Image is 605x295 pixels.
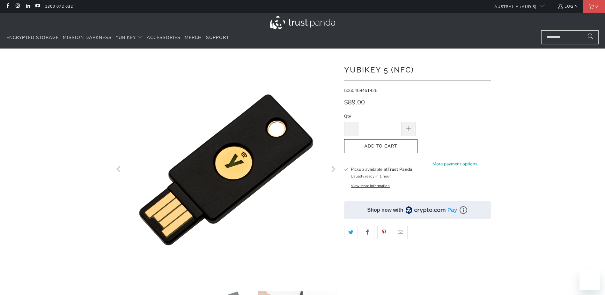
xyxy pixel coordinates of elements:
[328,58,338,282] button: Next
[63,30,112,45] a: Mission Darkness
[15,4,20,9] a: Trust Panda Australia on Instagram
[583,30,599,44] button: Search
[344,98,365,107] span: $89.00
[394,226,408,239] a: Email this to a friend
[63,34,112,41] span: Mission Darkness
[114,58,124,282] button: Previous
[387,166,412,172] b: Trust Panda
[361,226,374,239] a: Share this on Facebook
[419,161,491,168] a: More payment options
[185,30,202,45] a: Merch
[344,63,491,76] h1: YubiKey 5 (NFC)
[351,183,390,188] button: View store information
[6,30,229,45] nav: Translation missing: en.navigation.header.main_nav
[344,87,377,94] span: 5060408461426
[5,4,10,9] a: Trust Panda Australia on Facebook
[6,30,59,45] a: Encrypted Storage
[270,16,335,29] img: Trust Panda Australia
[377,226,391,239] a: Share this on Pinterest
[344,226,358,239] a: Share this on Twitter
[206,34,229,41] span: Support
[579,269,600,290] iframe: Button to launch messaging window
[116,34,136,41] span: YubiKey
[114,58,338,282] a: YubiKey 5 (NFC) - Trust Panda
[344,113,416,120] label: Qty
[147,34,181,41] span: Accessories
[147,30,181,45] a: Accessories
[351,166,412,173] h3: Pickup available at
[367,207,403,214] div: Shop now with
[45,3,73,10] a: 1300 072 632
[557,3,578,10] a: Login
[185,34,202,41] span: Merch
[351,144,411,149] span: Add to Cart
[35,4,40,9] a: Trust Panda Australia on YouTube
[206,30,229,45] a: Support
[6,34,59,41] span: Encrypted Storage
[344,139,417,154] button: Add to Cart
[541,30,599,44] input: Search...
[116,30,143,45] summary: YubiKey
[351,174,391,179] small: Usually ready in 1 hour
[25,4,30,9] a: Trust Panda Australia on LinkedIn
